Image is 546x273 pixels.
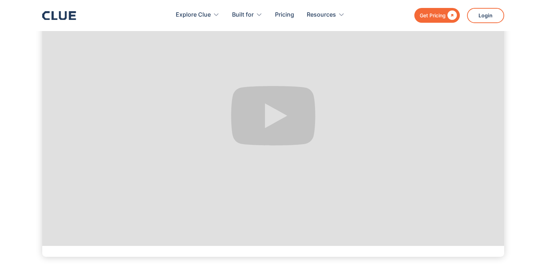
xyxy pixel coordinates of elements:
[420,11,446,20] div: Get Pricing
[307,4,345,26] div: Resources
[176,4,219,26] div: Explore Clue
[232,4,262,26] div: Built for
[232,4,254,26] div: Built for
[275,4,294,26] a: Pricing
[414,8,460,23] a: Get Pricing
[176,4,211,26] div: Explore Clue
[446,11,457,20] div: 
[307,4,336,26] div: Resources
[467,8,504,23] a: Login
